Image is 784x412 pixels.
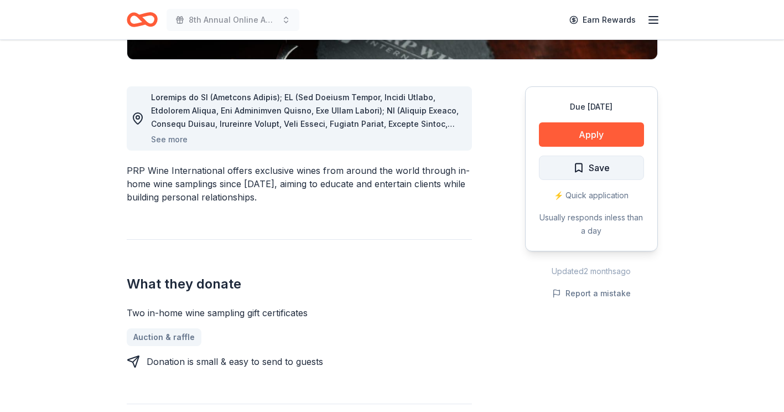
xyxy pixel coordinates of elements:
[147,355,323,368] div: Donation is small & easy to send to guests
[552,287,631,300] button: Report a mistake
[525,265,658,278] div: Updated 2 months ago
[539,156,644,180] button: Save
[563,10,642,30] a: Earn Rewards
[127,164,472,204] div: PRP Wine International offers exclusive wines from around the world through in-home wine sampling...
[127,306,472,320] div: Two in-home wine sampling gift certificates
[167,9,299,31] button: 8th Annual Online Auction
[539,189,644,202] div: ⚡️ Quick application
[127,7,158,33] a: Home
[539,100,644,114] div: Due [DATE]
[151,133,188,146] button: See more
[127,328,201,346] a: Auction & raffle
[539,211,644,238] div: Usually responds in less than a day
[127,275,472,293] h2: What they donate
[151,92,463,408] span: Loremips do SI (Ametcons Adipis); EL (Sed Doeiusm Tempor, Incidi Utlabo, Etdolorem Aliqua, Eni Ad...
[539,122,644,147] button: Apply
[589,161,610,175] span: Save
[189,13,277,27] span: 8th Annual Online Auction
